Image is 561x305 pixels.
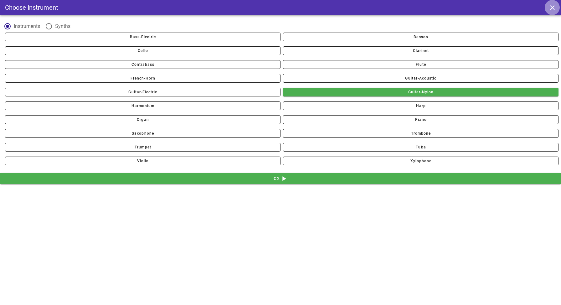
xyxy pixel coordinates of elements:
button: guitar-electric [5,88,280,96]
button: piano [283,115,558,124]
button: harmonium [5,101,280,110]
span: guitar-electric [128,90,157,94]
span: piano [415,117,427,122]
span: contrabass [131,62,155,67]
button: guitar-acoustic [283,74,558,83]
span: harmonium [131,104,155,108]
span: guitar-nylon [408,90,434,94]
span: C2 [5,175,556,183]
label: synths [55,23,70,29]
span: trombone [411,131,431,136]
button: saxophone [5,129,280,138]
span: harp [416,104,426,108]
button: trumpet [5,143,280,152]
button: guitar-nylon [283,88,558,96]
button: xylophone [283,157,558,165]
span: guitar-acoustic [405,76,436,80]
span: cello [137,49,148,53]
div: Choose Instrument [5,3,58,12]
span: xylophone [410,159,432,163]
span: french-horn [130,76,156,80]
button: organ [5,115,280,124]
span: organ [136,117,149,122]
button: harp [283,101,558,110]
button: tuba [283,143,558,152]
span: flute [415,62,426,67]
span: clarinet [413,49,429,53]
button: violin [5,157,280,165]
span: saxophone [131,131,154,136]
span: bass-electric [130,35,156,39]
span: basson [413,35,429,39]
span: tuba [415,145,426,149]
button: trombone [283,129,558,138]
button: flute [283,60,558,69]
span: violin [137,159,149,163]
button: french-horn [5,74,280,83]
label: instruments [14,23,40,29]
span: trumpet [134,145,151,149]
button: basson [283,33,558,41]
button: bass-electric [5,33,280,41]
button: clarinet [283,46,558,55]
button: cello [5,46,280,55]
button: contrabass [5,60,280,69]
